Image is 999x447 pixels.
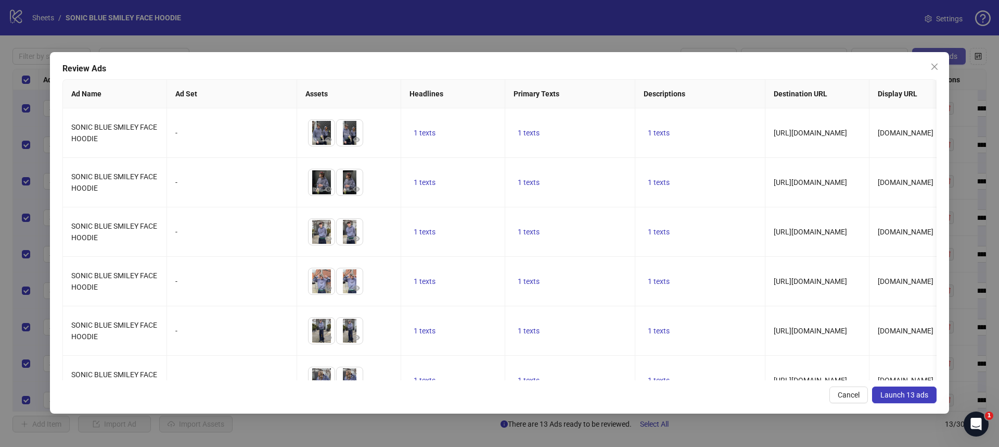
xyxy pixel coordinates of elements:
div: - [175,226,288,238]
span: SONIC BLUE SMILEY FACE HOODIE [71,271,157,291]
span: 1 texts [414,277,436,285]
th: Primary Texts [505,80,635,108]
span: Cancel [838,391,860,399]
span: eye [325,284,332,292]
span: 1 texts [648,228,670,236]
span: [DOMAIN_NAME] [878,228,933,236]
span: [URL][DOMAIN_NAME] [774,376,847,384]
span: 1 texts [518,327,540,335]
img: Asset 1 [309,120,335,146]
button: Preview [322,331,335,344]
span: 1 texts [414,327,436,335]
button: 1 texts [644,176,674,189]
button: Preview [350,133,363,146]
span: 1 texts [518,228,540,236]
button: Cancel [829,387,868,403]
span: [DOMAIN_NAME] [878,327,933,335]
button: Preview [350,282,363,294]
span: 1 texts [648,277,670,285]
img: Asset 1 [309,367,335,393]
img: Asset 2 [337,367,363,393]
button: 1 texts [644,325,674,337]
button: 1 texts [409,374,440,387]
span: close [930,63,939,71]
img: Asset 2 [337,219,363,245]
span: [URL][DOMAIN_NAME] [774,178,847,187]
span: SONIC BLUE SMILEY FACE HOODIE [71,222,157,242]
span: eye [353,185,360,193]
span: eye [353,284,360,292]
button: 1 texts [644,226,674,238]
span: 1 texts [648,376,670,384]
span: 1 texts [518,129,540,137]
th: Headlines [401,80,505,108]
img: Asset 2 [337,120,363,146]
th: Assets [297,80,401,108]
span: eye [325,136,332,143]
button: 1 texts [514,127,544,139]
img: Asset 2 [337,268,363,294]
th: Destination URL [765,80,869,108]
span: [DOMAIN_NAME] [878,277,933,285]
th: Ad Name [63,80,167,108]
span: eye [325,235,332,242]
span: [URL][DOMAIN_NAME] [774,129,847,137]
button: 1 texts [409,275,440,288]
span: SONIC BLUE SMILEY FACE HOODIE [71,123,157,143]
span: eye [353,235,360,242]
span: 1 texts [648,178,670,187]
span: 1 texts [414,129,436,137]
button: Preview [350,183,363,195]
span: 1 texts [414,376,436,384]
th: Descriptions [635,80,765,108]
span: 1 texts [518,277,540,285]
span: [URL][DOMAIN_NAME] [774,228,847,236]
button: Launch 13 ads [872,387,937,403]
img: Asset 2 [337,318,363,344]
span: 1 texts [518,376,540,384]
span: 1 texts [648,327,670,335]
div: - [175,276,288,287]
span: SONIC BLUE SMILEY FACE HOODIE [71,370,157,390]
button: Preview [322,133,335,146]
span: eye [325,334,332,341]
span: [URL][DOMAIN_NAME] [774,327,847,335]
span: Launch 13 ads [880,391,928,399]
span: 1 texts [518,178,540,187]
button: Preview [322,282,335,294]
button: Close [926,58,943,75]
img: Asset 1 [309,268,335,294]
span: SONIC BLUE SMILEY FACE HOODIE [71,321,157,341]
span: 1 [985,412,993,420]
button: 1 texts [514,325,544,337]
span: SONIC BLUE SMILEY FACE HOODIE [71,172,157,192]
button: 1 texts [644,127,674,139]
div: Review Ads [62,63,937,75]
span: 1 texts [414,228,436,236]
iframe: Intercom live chat [964,412,989,437]
button: 1 texts [514,176,544,189]
button: Preview [322,183,335,195]
span: eye [353,334,360,341]
th: Ad Set [167,80,297,108]
span: eye [353,136,360,143]
span: [DOMAIN_NAME] [878,178,933,187]
button: 1 texts [409,325,440,337]
div: - [175,127,288,139]
span: [URL][DOMAIN_NAME] [774,277,847,285]
img: Asset 1 [309,219,335,245]
span: 1 texts [414,178,436,187]
button: Preview [322,232,335,245]
img: Asset 1 [309,169,335,195]
button: 1 texts [644,374,674,387]
img: Asset 2 [337,169,363,195]
button: 1 texts [514,374,544,387]
span: [DOMAIN_NAME] [878,376,933,384]
div: - [175,375,288,386]
div: - [175,177,288,188]
button: 1 texts [409,226,440,238]
div: - [175,325,288,337]
button: 1 texts [409,176,440,189]
span: [DOMAIN_NAME] [878,129,933,137]
span: 1 texts [648,129,670,137]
